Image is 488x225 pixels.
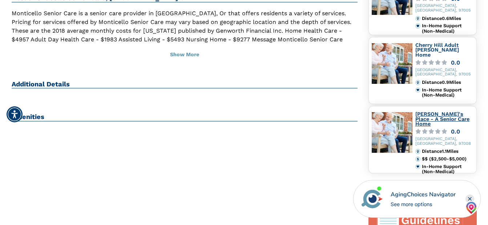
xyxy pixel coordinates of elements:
[415,156,420,161] img: cost.svg
[12,80,358,89] h2: Additional Details
[415,68,473,77] div: [GEOGRAPHIC_DATA], [GEOGRAPHIC_DATA], 97005
[422,156,473,161] div: $$ ($2,500-$5,000)
[360,187,384,211] img: avatar
[12,113,358,122] h2: Amenities
[451,129,460,134] div: 0.0
[422,16,473,21] div: Distance 0.6 Miles
[415,149,420,154] img: distance.svg
[422,164,473,175] div: In-Home Support (Non-Medical)
[465,201,477,214] img: jcrBskumnMAAAAASUVORK5CYII=
[415,4,473,13] div: [GEOGRAPHIC_DATA], [GEOGRAPHIC_DATA], 97005
[451,60,460,65] div: 0.0
[422,87,473,98] div: In-Home Support (Non-Medical)
[415,23,420,28] img: primary.svg
[12,9,358,53] p: Monticello Senior Care is a senior care provider in [GEOGRAPHIC_DATA], Or that offers residents a...
[415,129,473,134] a: 0.0
[415,42,459,58] a: Cherry Hill Adult [PERSON_NAME] Home
[12,47,358,63] button: Show More
[415,111,469,127] a: [PERSON_NAME]'s Place - A Senior Care Home
[415,87,420,93] img: primary.svg
[415,80,420,85] img: distance.svg
[415,16,420,21] img: distance.svg
[391,190,456,199] div: AgingChoices Navigator
[422,23,473,34] div: In-Home Support (Non-Medical)
[7,106,23,122] div: Accessibility Menu
[415,60,473,65] a: 0.0
[422,80,473,85] div: Distance 0.9 Miles
[465,195,474,203] div: Close
[415,137,473,146] div: [GEOGRAPHIC_DATA], [GEOGRAPHIC_DATA], 97008
[415,164,420,169] img: primary.svg
[422,149,473,154] div: Distance 1.1 Miles
[391,200,456,208] div: See more options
